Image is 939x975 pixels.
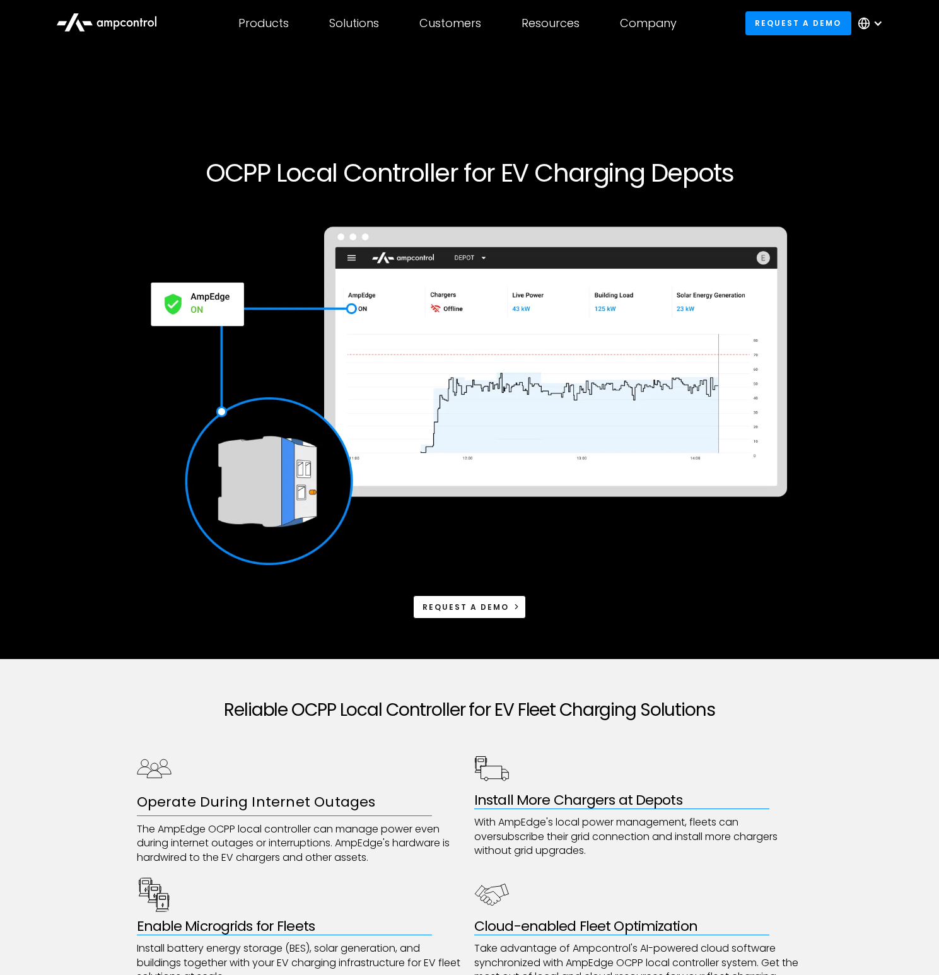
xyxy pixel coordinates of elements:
[238,16,289,30] div: Products
[745,11,851,35] a: Request a demo
[474,918,803,935] h3: Cloud-enabled Fleet Optimization
[86,158,853,188] h1: OCPP Local Controller for EV Charging Depots
[137,822,465,865] p: The AmpEdge OCPP local controller can manage power even during internet outages or interruptions....
[413,595,527,619] a: Request a demo
[137,699,803,721] h2: Reliable OCPP Local Controller for EV Fleet Charging Solutions
[137,793,465,812] h3: Operate During Internet Outages
[419,16,481,30] div: Customers
[474,792,803,809] h3: Install More Chargers at Depots
[144,218,796,575] img: AmpEdge an OCPP local controller for on-site ev charging depots
[620,16,677,30] div: Company
[137,918,465,935] h3: Enable Microgrids for Fleets
[423,602,509,613] div: Request a demo
[474,815,803,858] p: With AmpEdge's local power management, fleets can oversubscribe their grid connection and install...
[329,16,379,30] div: Solutions
[522,16,580,30] div: Resources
